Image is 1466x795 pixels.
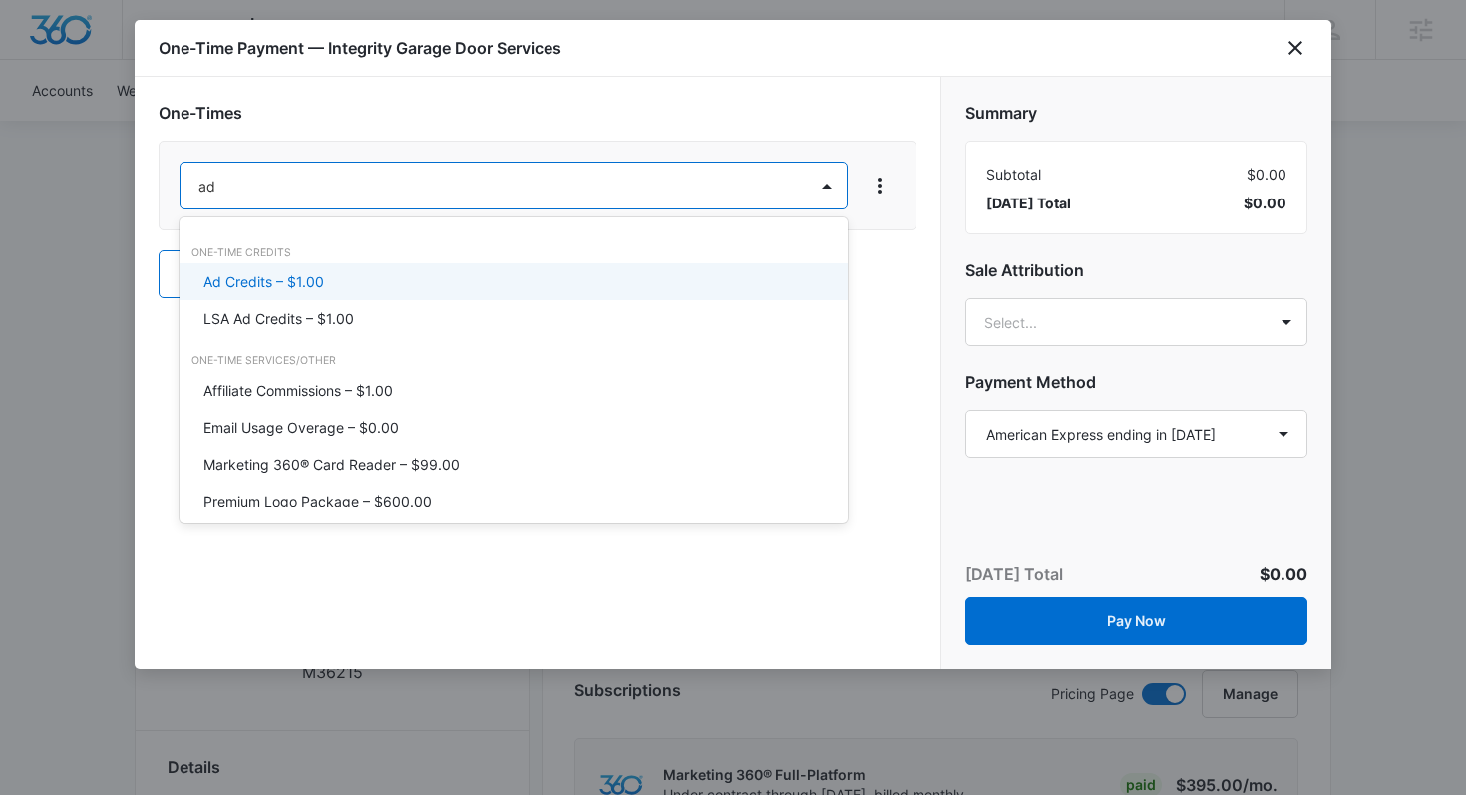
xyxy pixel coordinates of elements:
div: Domain Overview [76,118,179,131]
img: tab_keywords_by_traffic_grey.svg [198,116,214,132]
p: Email Usage Overage – $0.00 [203,417,399,438]
img: tab_domain_overview_orange.svg [54,116,70,132]
div: Domain: [DOMAIN_NAME] [52,52,219,68]
p: Premium Logo Package – $600.00 [203,491,432,512]
img: logo_orange.svg [32,32,48,48]
div: One-Time Credits [180,245,848,261]
div: v 4.0.25 [56,32,98,48]
p: Ad Credits – $1.00 [203,271,324,292]
div: Keywords by Traffic [220,118,336,131]
div: One-Time Services/Other [180,353,848,369]
p: Marketing 360® Card Reader – $99.00 [203,454,460,475]
p: LSA Ad Credits – $1.00 [203,308,354,329]
img: website_grey.svg [32,52,48,68]
p: Affiliate Commissions – $1.00 [203,380,393,401]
